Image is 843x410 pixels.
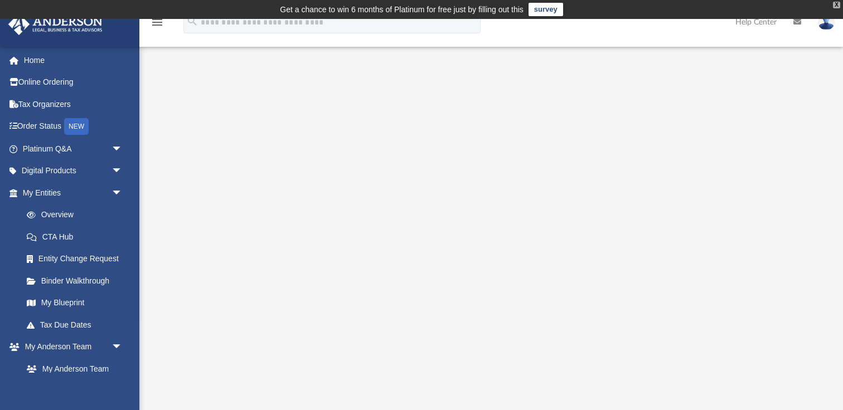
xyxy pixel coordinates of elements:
[112,160,134,183] span: arrow_drop_down
[818,14,835,30] img: User Pic
[16,204,139,226] a: Overview
[16,358,128,380] a: My Anderson Team
[16,248,139,270] a: Entity Change Request
[280,3,524,16] div: Get a chance to win 6 months of Platinum for free just by filling out this
[8,182,139,204] a: My Entitiesarrow_drop_down
[16,314,139,336] a: Tax Due Dates
[8,160,139,182] a: Digital Productsarrow_drop_down
[186,15,198,27] i: search
[16,292,134,314] a: My Blueprint
[16,270,139,292] a: Binder Walkthrough
[8,71,139,94] a: Online Ordering
[8,115,139,138] a: Order StatusNEW
[151,16,164,29] i: menu
[112,336,134,359] span: arrow_drop_down
[112,138,134,160] span: arrow_drop_down
[5,13,106,35] img: Anderson Advisors Platinum Portal
[8,49,139,71] a: Home
[8,336,134,358] a: My Anderson Teamarrow_drop_down
[8,93,139,115] a: Tax Organizers
[16,226,139,248] a: CTA Hub
[8,138,139,160] a: Platinum Q&Aarrow_drop_down
[833,2,840,8] div: close
[64,118,89,135] div: NEW
[529,3,563,16] a: survey
[112,182,134,204] span: arrow_drop_down
[151,21,164,29] a: menu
